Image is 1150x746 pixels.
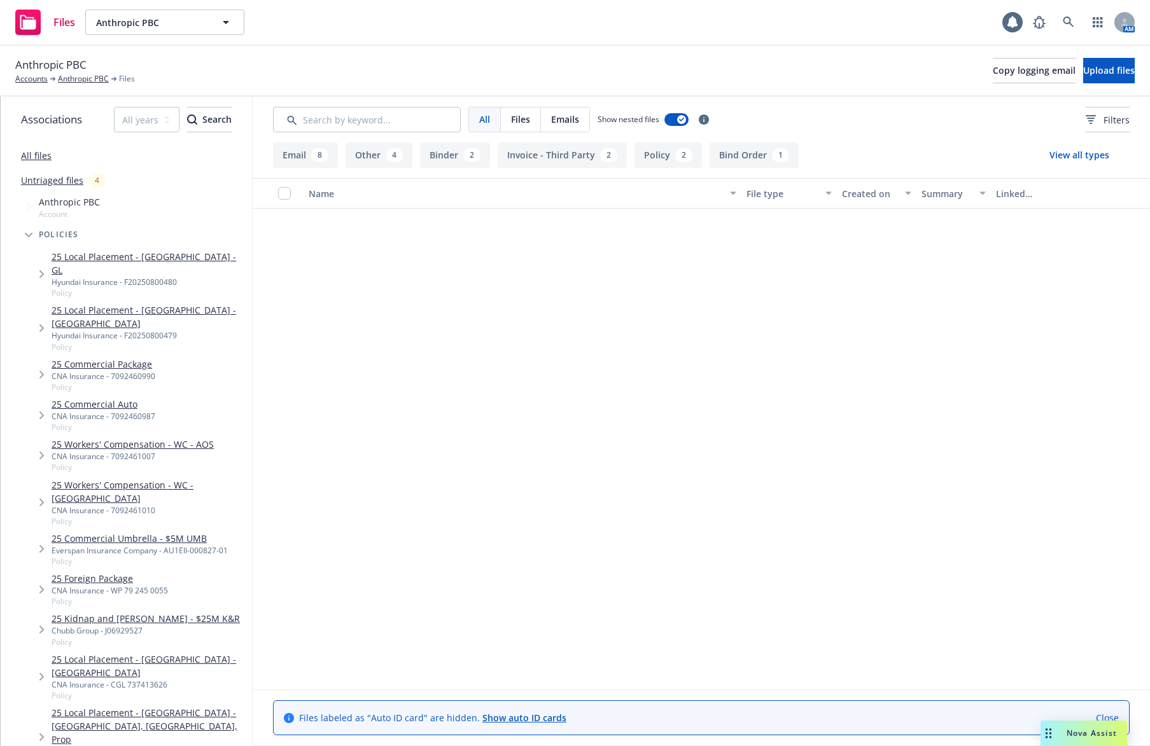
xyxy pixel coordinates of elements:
a: Search [1056,10,1081,35]
a: Switch app [1085,10,1111,35]
button: Invoice - Third Party [498,142,627,168]
div: Hyundai Insurance - F20250800479 [52,330,247,341]
div: CNA Insurance - 7092460987 [52,411,155,422]
span: Policy [52,287,247,298]
a: Report a Bug [1027,10,1052,35]
button: Anthropic PBC [85,10,244,35]
span: Files [53,17,75,27]
input: Search by keyword... [273,107,461,132]
span: Copy logging email [993,64,1076,76]
a: 25 Local Placement - [GEOGRAPHIC_DATA] - [GEOGRAPHIC_DATA], [GEOGRAPHIC_DATA], Prop [52,706,247,746]
a: 25 Local Placement - [GEOGRAPHIC_DATA] - GL [52,250,247,277]
a: Files [10,4,80,40]
div: CNA Insurance - 7092461010 [52,505,247,516]
div: CNA Insurance - 7092461007 [52,451,214,462]
div: 8 [311,148,328,162]
button: File type [741,178,837,209]
div: Created on [842,187,897,200]
div: Linked associations [996,187,1081,200]
a: Show auto ID cards [482,712,566,724]
div: 2 [463,148,480,162]
a: Untriaged files [21,174,83,187]
a: 25 Kidnap and [PERSON_NAME] - $25M K&R [52,612,240,625]
button: View all types [1029,142,1130,168]
div: Hyundai Insurance - F20250800480 [52,277,247,287]
div: Summary [922,187,972,200]
div: Chubb Group - J06929527 [52,625,240,636]
button: Filters [1086,107,1130,132]
div: 4 [88,173,106,188]
a: 25 Commercial Auto [52,397,155,411]
button: Summary [916,178,991,209]
a: 25 Commercial Umbrella - $5M UMB [52,532,228,545]
button: Bind Order [710,142,799,168]
a: All files [21,149,52,162]
a: 25 Commercial Package [52,357,155,371]
button: Copy logging email [993,58,1076,83]
span: Policy [52,382,155,392]
span: Anthropic PBC [96,16,206,29]
div: 1 [772,148,789,162]
span: Files [119,73,135,85]
span: Anthropic PBC [15,57,87,73]
div: CNA Insurance - WP 79 245 0055 [52,585,168,596]
svg: Search [187,114,197,125]
div: 2 [600,148,617,162]
span: Policies [39,231,79,238]
a: 25 Workers' Compensation - WC - [GEOGRAPHIC_DATA] [52,478,247,505]
span: Files labeled as "Auto ID card" are hidden. [299,711,566,724]
span: Policy [52,596,168,607]
span: Anthropic PBC [39,195,100,209]
span: Policy [52,422,155,432]
div: File type [747,187,818,200]
a: 25 Foreign Package [52,572,168,585]
span: Upload files [1083,64,1135,76]
button: Other [346,142,412,168]
a: Close [1096,711,1119,724]
span: Policy [52,516,247,527]
div: 2 [675,148,692,162]
span: All [479,113,490,126]
button: Created on [837,178,916,209]
button: Binder [420,142,490,168]
span: Files [511,113,530,126]
div: CNA Insurance - CGL 737413626 [52,679,247,690]
button: SearchSearch [187,107,232,132]
div: Everspan Insurance Company - AU1EII-000827-01 [52,545,228,556]
span: Policy [52,637,240,647]
span: Show nested files [598,114,659,125]
span: Policy [52,342,247,352]
button: Name [304,178,741,209]
span: Policy [52,462,214,473]
button: Policy [635,142,702,168]
a: 25 Local Placement - [GEOGRAPHIC_DATA] - [GEOGRAPHIC_DATA] [52,653,247,679]
div: Drag to move [1041,721,1056,746]
button: Email [273,142,338,168]
span: Nova Assist [1067,728,1117,738]
a: Accounts [15,73,48,85]
input: Select all [278,187,291,200]
a: 25 Local Placement - [GEOGRAPHIC_DATA] - [GEOGRAPHIC_DATA] [52,303,247,330]
div: CNA Insurance - 7092460990 [52,371,155,382]
span: Filters [1086,113,1130,127]
div: Name [309,187,722,200]
button: Upload files [1083,58,1135,83]
span: Filters [1104,113,1130,127]
div: Search [187,107,232,132]
span: Policy [52,690,247,701]
div: 4 [386,148,403,162]
span: Emails [551,113,579,126]
span: Account [39,209,100,219]
button: Linked associations [991,178,1086,209]
button: Nova Assist [1041,721,1127,746]
span: Associations [21,111,82,128]
span: Policy [52,556,228,567]
a: Anthropic PBC [58,73,109,85]
a: 25 Workers' Compensation - WC - AOS [52,438,214,451]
